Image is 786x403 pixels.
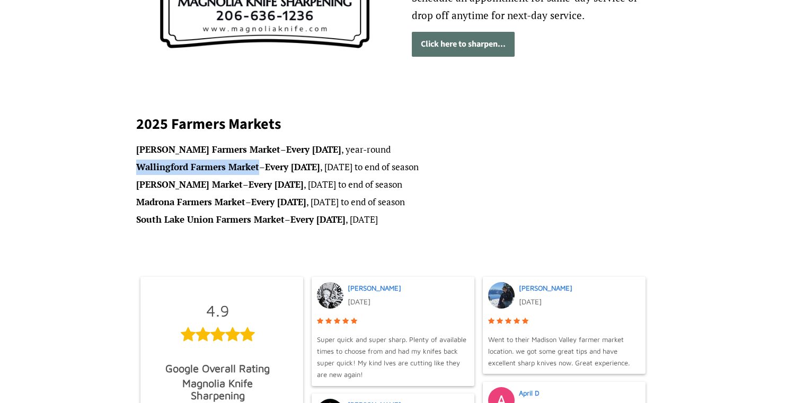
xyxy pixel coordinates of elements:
strong: Every [DATE] [265,161,320,173]
a: [PERSON_NAME] [348,284,401,292]
span:  [497,316,503,327]
span:  [334,316,340,327]
a: [PERSON_NAME] [519,284,572,292]
strong: [PERSON_NAME] Market [136,178,243,190]
div: [DATE] [518,294,640,310]
div: 4.9 [159,296,276,349]
span: Super quick and super sharp. Plenty of available times to choose from and had my knifes back supe... [317,334,469,380]
div: [DATE] [347,294,469,310]
img: Post image [488,282,515,309]
span:  [505,316,511,327]
span:  [225,327,240,343]
li: – , [DATE] to end of season [136,160,650,175]
strong: Wallingford Farmers Market [136,161,259,173]
a: Click here to sharpen... [412,32,515,57]
strong: Every [DATE] [290,213,346,225]
li: – , [DATE] to end of season [136,195,650,210]
strong: [PERSON_NAME] Farmers Market [136,143,280,155]
span:  [181,327,196,343]
strong: Madrona Farmers Market [136,196,245,208]
span:  [210,327,225,343]
span:  [514,316,520,327]
li: – , [DATE] to end of season [136,177,650,192]
a: April D [519,389,540,397]
span:  [240,327,255,343]
li: – , year-round [136,142,650,157]
div: Google Overall Rating [159,360,276,377]
h2: 2025 Farmers Markets [136,115,650,134]
span:  [488,316,494,327]
span:  [351,316,357,327]
span:  [317,316,323,327]
a: 4.9 [154,291,281,354]
span:  [325,316,332,327]
span: Went to their Madison Valley farmer market location. we got some great tips and have excellent sh... [488,334,640,369]
strong: Every [DATE] [251,196,306,208]
div: Magnolia Knife Sharpening [159,377,276,401]
span:  [196,327,210,343]
strong: Every [DATE] [286,143,341,155]
strong: South Lake Union Farmers Market [136,213,285,225]
li: – , [DATE] [136,212,650,227]
span:  [522,316,528,327]
img: Post image [317,282,343,309]
span:  [342,316,349,327]
strong: Every [DATE] [249,178,304,190]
